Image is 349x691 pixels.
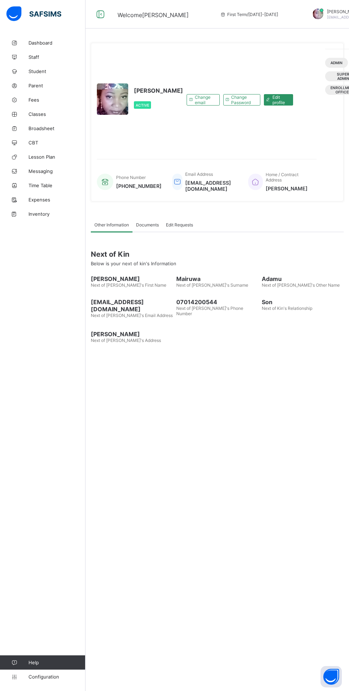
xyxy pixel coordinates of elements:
span: Welcome [PERSON_NAME] [118,11,189,19]
span: Staff [28,54,85,60]
button: Open asap [321,666,342,687]
span: Home / Contract Address [266,172,298,183]
span: [PHONE_NUMBER] [116,183,162,189]
span: Next of [PERSON_NAME]'s Surname [176,282,248,288]
span: Classes [28,111,85,117]
span: Adamu [262,275,344,282]
span: Below is your next of kin's Information [91,261,176,266]
span: Next of [PERSON_NAME]'s Address [91,338,161,343]
span: Configuration [28,674,85,680]
span: Next of [PERSON_NAME]'s Phone Number [176,306,243,316]
span: Help [28,660,85,665]
span: [EMAIL_ADDRESS][DOMAIN_NAME] [185,180,238,192]
span: Inventory [28,211,85,217]
span: Messaging [28,168,85,174]
span: Documents [136,222,159,227]
span: Other Information [94,222,129,227]
span: [EMAIL_ADDRESS][DOMAIN_NAME] [91,298,173,313]
span: Change email [195,94,214,105]
span: session/term information [220,12,278,17]
span: 07014200544 [176,298,258,306]
span: Dashboard [28,40,85,46]
span: Admin [330,61,343,65]
span: [PERSON_NAME] [266,185,309,191]
span: CBT [28,140,85,145]
span: Next of Kin [91,250,344,259]
span: Next of Kin's Relationship [262,306,312,311]
span: Change Password [231,94,255,105]
span: Mairuwa [176,275,258,282]
span: Son [262,298,344,306]
span: Edit Requests [166,222,193,227]
span: Email Address [185,172,213,177]
span: Active [136,103,149,107]
span: Lesson Plan [28,154,85,160]
span: [PERSON_NAME] [134,87,183,94]
span: Fees [28,97,85,103]
img: safsims [6,6,61,21]
span: Time Table [28,183,85,188]
span: [PERSON_NAME] [91,331,173,338]
span: Next of [PERSON_NAME]'s First Name [91,282,166,288]
span: [PERSON_NAME] [91,275,173,282]
span: Expenses [28,197,85,203]
span: Next of [PERSON_NAME]'s Email Address [91,313,173,318]
span: Next of [PERSON_NAME]'s Other Name [262,282,340,288]
span: Phone Number [116,175,146,180]
span: Broadsheet [28,126,85,131]
span: Student [28,68,85,74]
span: Parent [28,83,85,88]
span: Edit profile [272,94,288,105]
